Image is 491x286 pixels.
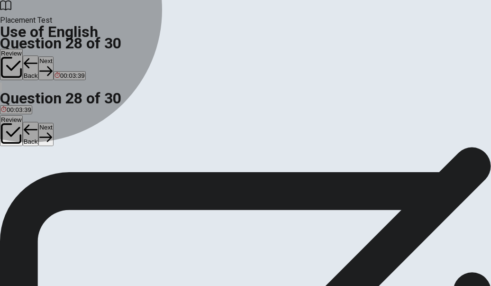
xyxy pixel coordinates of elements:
[38,123,53,146] button: Next
[60,72,85,79] span: 00:03:39
[23,122,39,147] button: Back
[7,106,31,113] span: 00:03:39
[54,71,86,80] button: 00:03:39
[38,56,53,80] button: Next
[23,55,39,80] button: Back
